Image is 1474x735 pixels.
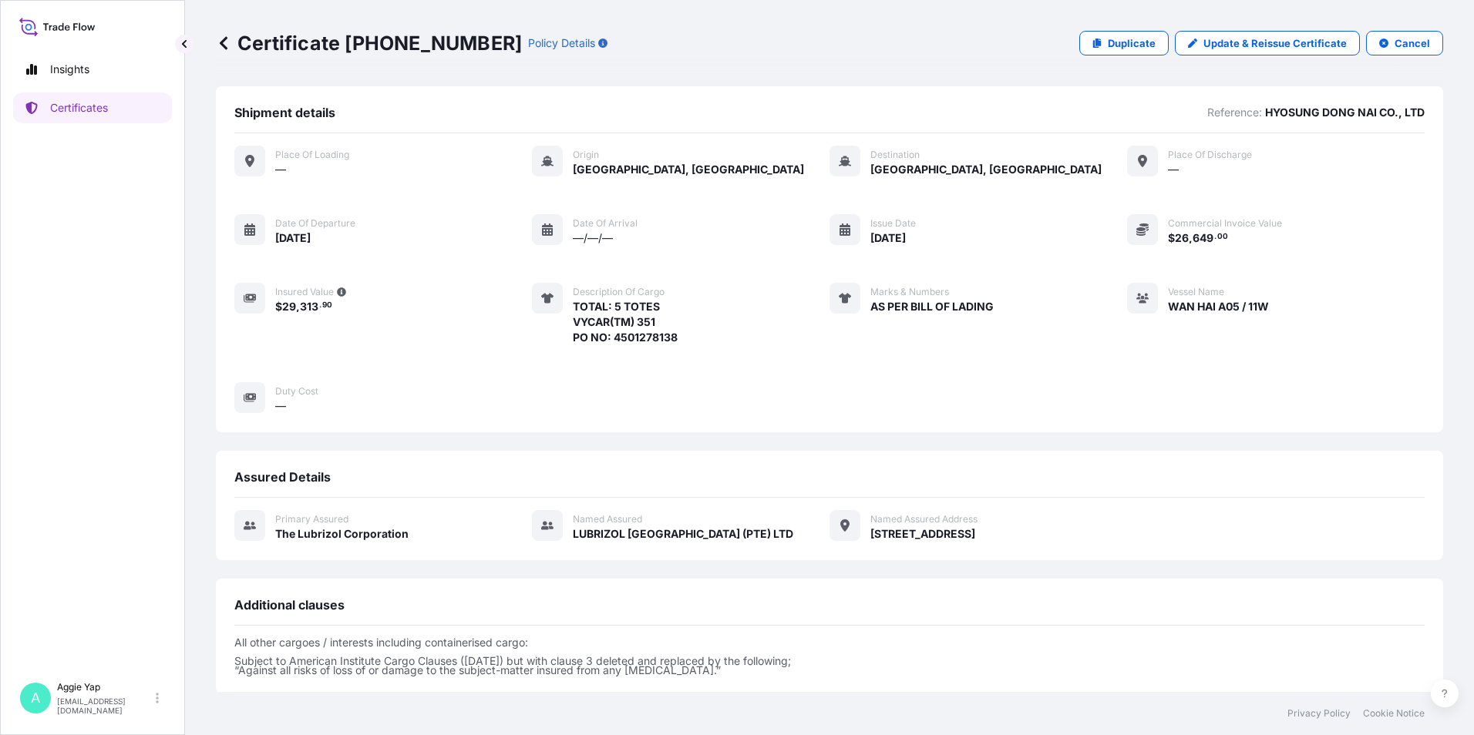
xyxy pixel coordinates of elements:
[870,230,906,246] span: [DATE]
[1395,35,1430,51] p: Cancel
[275,526,409,542] span: The Lubrizol Corporation
[1168,286,1224,298] span: Vessel Name
[573,149,599,161] span: Origin
[1214,234,1217,240] span: .
[1265,105,1425,120] p: HYOSUNG DONG NAI CO., LTD
[1168,149,1252,161] span: Place of discharge
[296,301,300,312] span: ,
[1168,233,1175,243] span: $
[282,301,296,312] span: 29
[1168,217,1282,230] span: Commercial Invoice Value
[1175,233,1189,243] span: 26
[1207,105,1262,120] p: Reference:
[50,62,89,77] p: Insights
[1193,233,1213,243] span: 649
[1168,162,1179,177] span: —
[1175,31,1360,55] a: Update & Reissue Certificate
[1366,31,1443,55] button: Cancel
[870,299,994,314] span: AS PER BILL OF LADING
[234,597,345,612] span: Additional clauses
[573,526,793,542] span: LUBRIZOL [GEOGRAPHIC_DATA] (PTE) LTD
[870,513,978,525] span: Named Assured Address
[319,303,321,308] span: .
[275,301,282,312] span: $
[275,149,349,161] span: Place of Loading
[57,696,153,715] p: [EMAIL_ADDRESS][DOMAIN_NAME]
[1108,35,1156,51] p: Duplicate
[50,100,108,116] p: Certificates
[573,299,678,345] span: TOTAL: 5 TOTES VYCAR(TM) 351 PO NO: 4501278138
[216,31,522,55] p: Certificate [PHONE_NUMBER]
[275,398,286,414] span: —
[1079,31,1169,55] a: Duplicate
[1168,299,1269,314] span: WAN HAI A05 / 11W
[1363,707,1425,720] a: Cookie Notice
[275,217,355,230] span: Date of departure
[528,35,595,51] p: Policy Details
[870,149,920,161] span: Destination
[275,230,311,246] span: [DATE]
[573,230,613,246] span: —/—/—
[234,105,335,120] span: Shipment details
[573,513,642,525] span: Named Assured
[275,513,348,525] span: Primary assured
[1203,35,1347,51] p: Update & Reissue Certificate
[1189,233,1193,243] span: ,
[1217,234,1228,240] span: 00
[13,54,172,85] a: Insights
[1287,707,1351,720] a: Privacy Policy
[870,526,975,542] span: [STREET_ADDRESS]
[31,690,40,706] span: A
[870,217,916,230] span: Issue Date
[322,303,332,308] span: 90
[275,286,334,298] span: Insured Value
[57,681,153,693] p: Aggie Yap
[573,286,665,298] span: Description of cargo
[275,385,318,398] span: Duty Cost
[573,162,804,177] span: [GEOGRAPHIC_DATA], [GEOGRAPHIC_DATA]
[234,469,331,485] span: Assured Details
[870,162,1102,177] span: [GEOGRAPHIC_DATA], [GEOGRAPHIC_DATA]
[573,217,638,230] span: Date of arrival
[275,162,286,177] span: —
[870,286,949,298] span: Marks & Numbers
[300,301,318,312] span: 313
[13,92,172,123] a: Certificates
[234,638,1425,675] p: All other cargoes / interests including containerised cargo: Subject to American Institute Cargo ...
